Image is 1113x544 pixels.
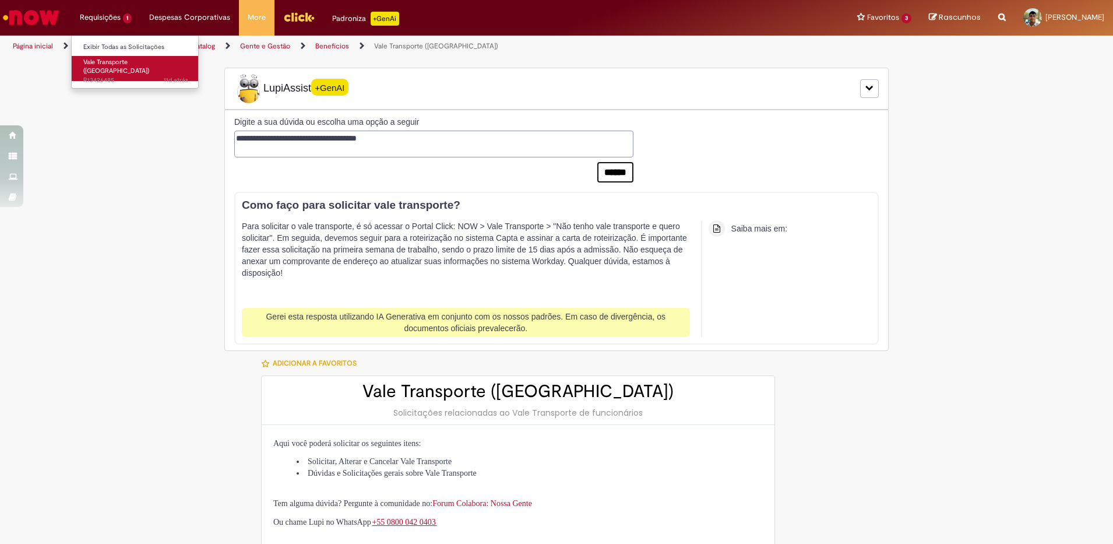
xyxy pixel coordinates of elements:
span: Vale Transporte ([GEOGRAPHIC_DATA]) [83,58,149,76]
h3: Como faço para solicitar vale transporte? [242,199,855,212]
li: Solicitar, Alterar e Cancelar Vale Transporte [297,456,763,468]
span: 1 [123,13,132,23]
span: 11d atrás [164,76,188,85]
h2: Vale Transporte ([GEOGRAPHIC_DATA]) [273,382,763,401]
span: Adicionar a Favoritos [273,359,357,368]
div: Gerei esta resposta utilizando IA Generativa em conjunto com os nossos padrões. Em caso de diverg... [242,308,690,337]
img: click_logo_yellow_360x200.png [283,8,315,26]
a: Exibir Todas as Solicitações [72,41,200,54]
img: ServiceNow [1,6,61,29]
span: 3 [901,13,911,23]
label: Digite a sua dúvida ou escolha uma opção a seguir [234,116,633,128]
div: Padroniza [332,12,399,26]
div: Saiba mais em: [731,223,787,234]
ul: Requisições [71,35,199,89]
span: R13426485 [83,76,188,85]
span: +55 0800 042 0403 [372,518,435,527]
li: Dúvidas e Solicitações gerais sobre Vale Transporte [297,468,763,479]
a: Benefícios [315,41,349,51]
a: Gente e Gestão [240,41,290,51]
span: Rascunhos [939,12,981,23]
span: Aqui você poderá solicitar os seguintes itens: [273,439,421,448]
span: Requisições [80,12,121,23]
p: +GenAi [371,12,399,26]
span: Favoritos [867,12,899,23]
a: Aberto R13426485 : Vale Transporte (VT) [72,56,200,81]
ul: Trilhas de página [9,36,733,57]
time: 18/08/2025 20:48:51 [164,76,188,85]
a: Rascunhos [929,12,981,23]
span: LupiAssist [234,74,348,103]
span: Tem alguma dúvida? Pergunte à comunidade no: [273,499,532,508]
span: Despesas Corporativas [149,12,230,23]
button: Adicionar a Favoritos [261,351,363,375]
span: Ou chame Lupi no WhatsApp [273,518,371,527]
p: Para solicitar o vale transporte, é só acessar o Portal Click: NOW > Vale Transporte > "Não tenho... [242,220,690,302]
div: Solicitações relacionadas ao Vale Transporte de funcionários [273,407,763,419]
span: [PERSON_NAME] [1045,12,1104,22]
div: LupiLupiAssist+GenAI [224,68,889,110]
img: Lupi [234,74,263,103]
span: More [248,12,266,23]
span: +GenAI [311,79,348,96]
a: Vale Transporte ([GEOGRAPHIC_DATA]) [374,41,498,51]
a: Forum Colabora: Nossa Gente [432,499,532,508]
a: +55 0800 042 0403 [372,517,436,527]
a: Página inicial [13,41,53,51]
